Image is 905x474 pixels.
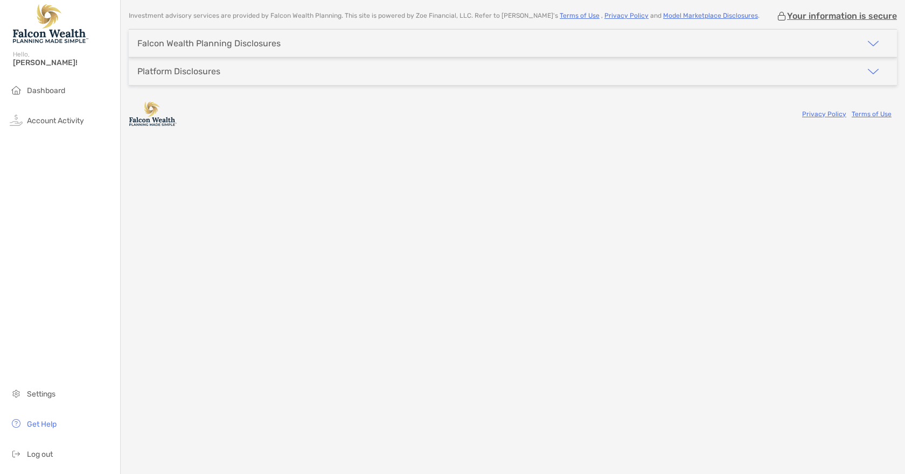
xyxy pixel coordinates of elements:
span: Get Help [27,420,57,429]
div: Falcon Wealth Planning Disclosures [137,38,281,48]
a: Model Marketplace Disclosures [663,12,758,19]
img: Falcon Wealth Planning Logo [13,4,88,43]
p: Investment advisory services are provided by Falcon Wealth Planning . This site is powered by Zoe... [129,12,760,20]
img: get-help icon [10,417,23,430]
p: Your information is secure [787,11,897,21]
span: [PERSON_NAME]! [13,58,114,67]
img: settings icon [10,387,23,400]
img: activity icon [10,114,23,126]
img: logout icon [10,447,23,460]
div: Platform Disclosures [137,66,220,76]
span: Settings [27,390,55,399]
a: Terms of Use [852,110,892,118]
img: household icon [10,83,23,96]
span: Log out [27,450,53,459]
span: Dashboard [27,86,65,95]
a: Privacy Policy [604,12,649,19]
img: company logo [129,102,177,126]
a: Privacy Policy [802,110,846,118]
img: icon arrow [867,37,880,50]
span: Account Activity [27,116,84,125]
img: icon arrow [867,65,880,78]
a: Terms of Use [560,12,600,19]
